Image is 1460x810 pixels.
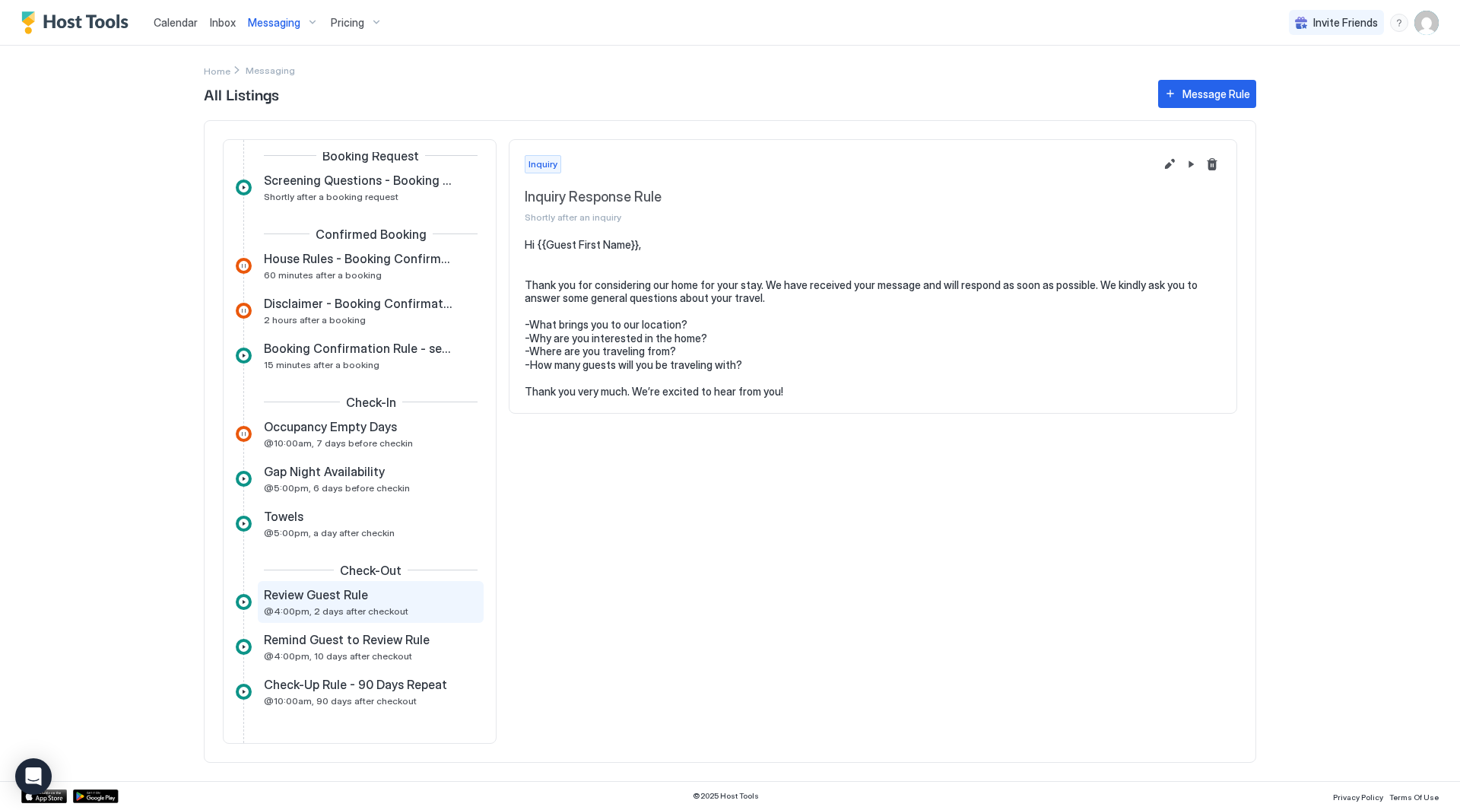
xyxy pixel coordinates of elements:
span: @4:00pm, 10 days after checkout [264,650,412,662]
div: User profile [1414,11,1439,35]
span: Terms Of Use [1389,793,1439,802]
a: Google Play Store [73,789,119,803]
span: Booking Confirmation Rule - security and access [264,341,453,356]
a: Calendar [154,14,198,30]
span: @5:00pm, 6 days before checkin [264,482,410,494]
span: 2 hours after a booking [264,314,366,326]
span: Check-Up Rule - 90 Days Repeat [264,677,447,692]
a: Home [204,62,230,78]
button: Pause Message Rule [1182,155,1200,173]
span: @5:00pm, a day after checkin [264,527,395,538]
span: Shortly after a booking request [264,191,398,202]
a: App Store [21,789,67,803]
span: Disclaimer - Booking Confirmation Rule to Guest [264,296,453,311]
span: @10:00am, 7 days before checkin [264,437,413,449]
span: Inquiry [528,157,557,171]
span: 60 minutes after a booking [264,269,382,281]
span: Privacy Policy [1333,793,1383,802]
button: Message Rule [1158,80,1256,108]
span: Check-In [346,395,396,410]
span: Calendar [154,16,198,29]
button: Delete message rule [1203,155,1221,173]
a: Host Tools Logo [21,11,135,34]
div: Message Rule [1182,86,1250,102]
div: Open Intercom Messenger [15,758,52,795]
span: Gap Night Availability [264,464,385,479]
span: © 2025 Host Tools [693,791,759,801]
span: Breadcrumb [246,65,295,76]
span: Screening Questions - Booking Request Response Rule [264,173,453,188]
span: Home [204,65,230,77]
a: Terms Of Use [1389,788,1439,804]
span: Remind Guest to Review Rule [264,632,430,647]
span: Check-Out [340,563,401,578]
div: menu [1390,14,1408,32]
span: Towels [264,509,303,524]
span: House Rules - Booking Confirmation Rule [264,251,453,266]
span: @10:00am, 90 days after checkout [264,695,417,707]
span: Shortly after an inquiry [525,211,1154,223]
span: Inbox [210,16,236,29]
span: 15 minutes after a booking [264,359,379,370]
button: Edit message rule [1160,155,1179,173]
span: All Listings [204,82,1143,105]
div: Breadcrumb [204,62,230,78]
span: Review Guest Rule [264,587,368,602]
span: Confirmed Booking [316,227,427,242]
span: Booking Request [322,148,419,164]
span: Invite Friends [1313,16,1378,30]
span: Occupancy Empty Days [264,419,397,434]
a: Privacy Policy [1333,788,1383,804]
span: Messaging [248,16,300,30]
pre: Hi {{Guest First Name}}, Thank you for considering our home for your stay. We have received your ... [525,238,1221,398]
span: Inquiry Response Rule [525,189,1154,206]
span: Pricing [331,16,364,30]
span: @4:00pm, 2 days after checkout [264,605,408,617]
a: Inbox [210,14,236,30]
